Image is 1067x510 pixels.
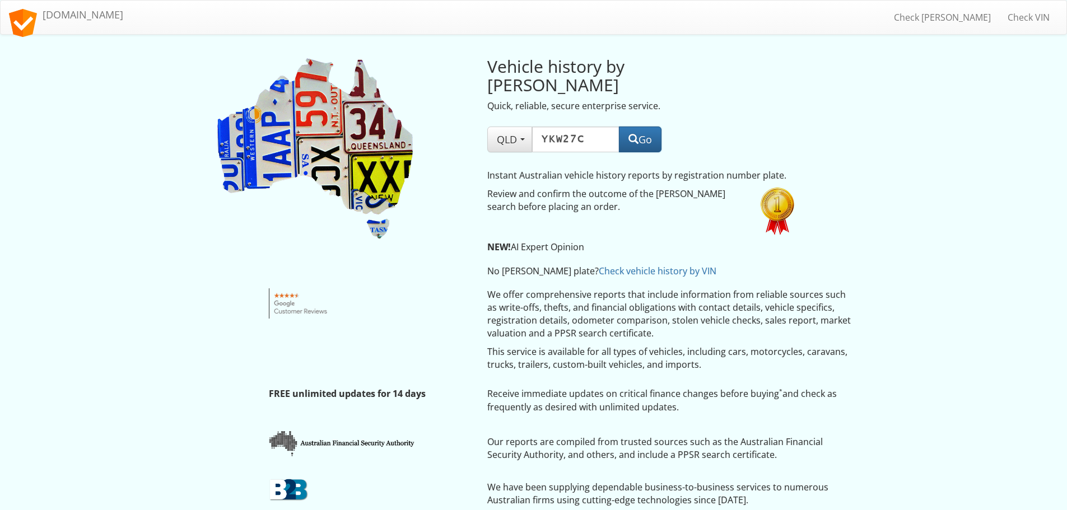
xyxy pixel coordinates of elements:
img: b2b.png [269,478,308,500]
h2: Vehicle history by [PERSON_NAME] [487,57,744,94]
p: Instant Australian vehicle history reports by registration number plate. [487,169,798,182]
a: Check VIN [999,3,1058,31]
p: Receive immediate updates on critical finance changes before buying and check as frequently as de... [487,387,853,413]
p: Review and confirm the outcome of the [PERSON_NAME] search before placing an order. [487,188,744,213]
img: 1st.png [761,188,794,235]
button: QLD [487,127,532,152]
p: This service is available for all types of vehicles, including cars, motorcycles, caravans, truck... [487,345,853,371]
input: Rego [532,127,619,152]
strong: FREE unlimited updates for 14 days [269,387,426,400]
img: afsa.png [269,430,416,457]
p: No [PERSON_NAME] plate? [487,265,798,278]
p: Our reports are compiled from trusted sources such as the Australian Financial Security Authority... [487,436,853,461]
img: logo.svg [9,9,37,37]
p: Quick, reliable, secure enterprise service. [487,100,744,113]
a: Check vehicle history by VIN [599,265,716,277]
span: QLD [497,133,523,146]
button: Go [619,127,661,152]
img: Rego Check [215,57,416,241]
a: [DOMAIN_NAME] [1,1,132,29]
strong: NEW! [487,241,511,253]
a: Check [PERSON_NAME] [886,3,999,31]
img: Google customer reviews [269,288,333,319]
p: AI Expert Opinion [487,241,798,254]
p: We offer comprehensive reports that include information from reliable sources such as write-offs,... [487,288,853,339]
p: We have been supplying dependable business-to-business services to numerous Australian firms usin... [487,481,853,507]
